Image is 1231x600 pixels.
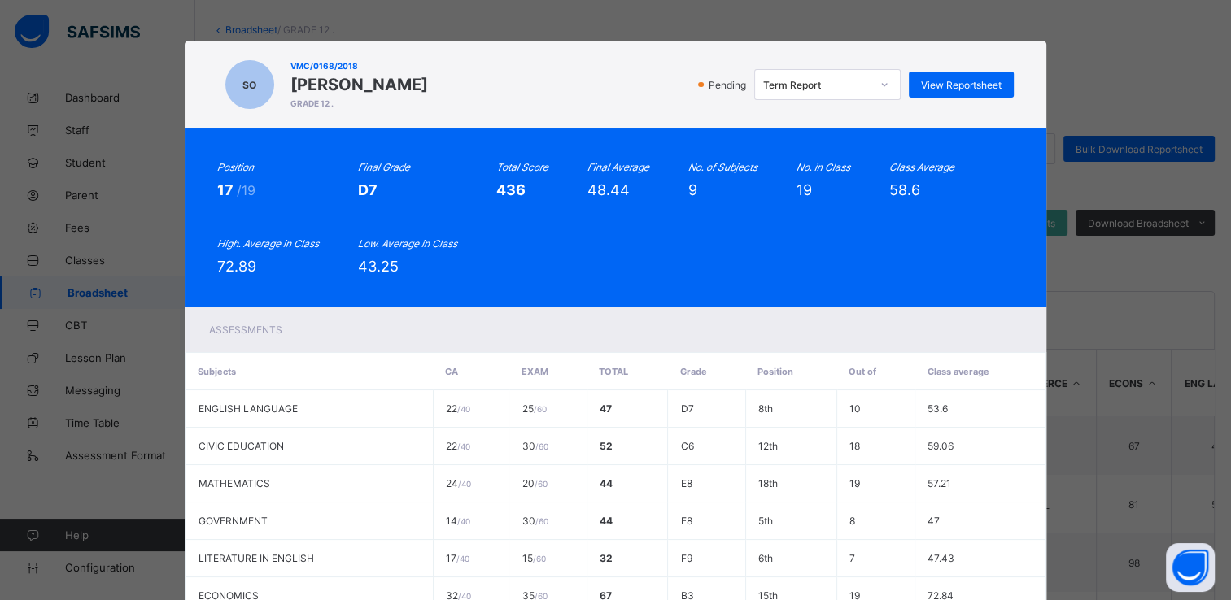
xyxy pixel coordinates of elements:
[688,181,697,198] span: 9
[457,516,470,526] span: / 40
[237,182,255,198] span: /19
[217,161,254,173] i: Position
[928,477,951,489] span: 57.21
[600,515,613,527] span: 44
[587,181,630,198] span: 48.44
[534,479,547,489] span: / 60
[446,515,470,527] span: 14
[458,479,471,489] span: / 40
[198,366,236,377] span: Subjects
[928,366,989,377] span: Class average
[358,258,399,275] span: 43.25
[797,181,812,198] span: 19
[758,440,778,452] span: 12th
[290,61,428,71] span: VMC/0168/2018
[921,79,1002,91] span: View Reportsheet
[532,554,545,563] span: / 60
[199,402,298,415] span: ENGLISH LANGUAGE
[680,515,692,527] span: E8
[849,552,855,564] span: 7
[457,404,470,414] span: / 40
[928,552,954,564] span: 47.43
[535,441,548,451] span: / 60
[535,516,548,526] span: / 60
[290,75,428,94] span: [PERSON_NAME]
[290,98,428,108] span: GRADE 12 .
[599,366,628,377] span: Total
[680,440,693,452] span: C6
[446,402,470,415] span: 22
[889,181,920,198] span: 58.6
[1166,543,1215,592] button: Open asap
[600,402,612,415] span: 47
[849,366,876,377] span: Out of
[587,161,649,173] i: Final Average
[217,258,256,275] span: 72.89
[199,552,314,564] span: LITERATURE IN ENGLISH
[707,79,751,91] span: Pending
[849,402,861,415] span: 10
[522,440,548,452] span: 30
[680,366,707,377] span: Grade
[849,515,855,527] span: 8
[199,515,268,527] span: GOVERNMENT
[522,477,547,489] span: 20
[928,402,948,415] span: 53.6
[758,515,773,527] span: 5th
[849,440,860,452] span: 18
[797,161,850,173] i: No. in Class
[457,441,470,451] span: / 40
[758,477,778,489] span: 18th
[600,477,613,489] span: 44
[199,440,284,452] span: CIVIC EDUCATION
[446,440,470,452] span: 22
[358,237,457,250] i: Low. Average in Class
[928,515,940,527] span: 47
[600,552,613,564] span: 32
[758,402,773,415] span: 8th
[522,402,546,415] span: 25
[242,79,256,91] span: SO
[849,477,860,489] span: 19
[680,552,692,564] span: F9
[680,402,693,415] span: D7
[600,440,613,452] span: 52
[928,440,954,452] span: 59.06
[496,181,526,198] span: 436
[533,404,546,414] span: / 60
[522,552,545,564] span: 15
[358,161,410,173] i: Final Grade
[358,181,378,198] span: D7
[522,366,548,377] span: EXAM
[209,324,282,336] span: Assessments
[758,552,773,564] span: 6th
[217,181,237,198] span: 17
[889,161,954,173] i: Class Average
[688,161,757,173] i: No. of Subjects
[522,515,548,527] span: 30
[763,79,871,91] div: Term Report
[446,552,469,564] span: 17
[217,237,319,250] i: High. Average in Class
[199,477,270,489] span: MATHEMATICS
[446,477,471,489] span: 24
[456,554,469,563] span: / 40
[496,161,548,173] i: Total Score
[445,366,458,377] span: CA
[757,366,793,377] span: Position
[680,477,692,489] span: E8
